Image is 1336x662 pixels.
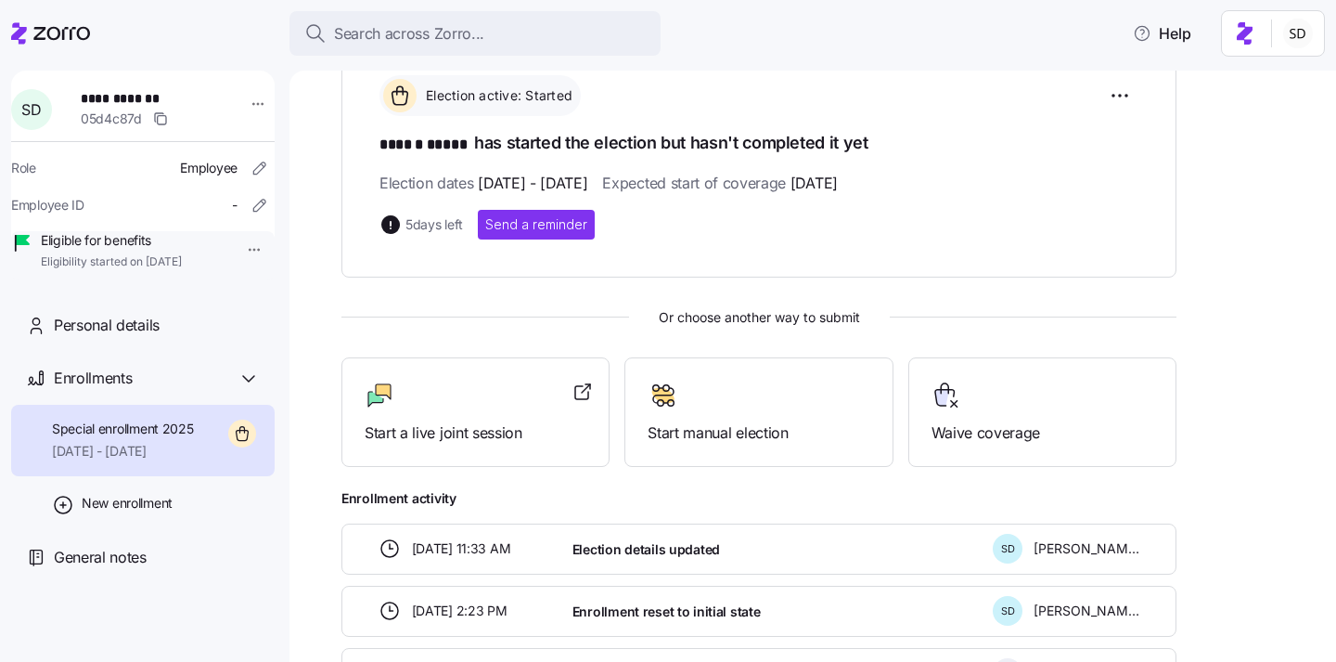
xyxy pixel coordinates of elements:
[790,172,838,195] span: [DATE]
[289,11,661,56] button: Search across Zorro...
[379,172,587,195] span: Election dates
[82,494,173,513] span: New enrollment
[11,159,36,177] span: Role
[478,172,587,195] span: [DATE] - [DATE]
[602,172,837,195] span: Expected start of coverage
[81,110,142,128] span: 05d4c87d
[412,602,507,620] span: [DATE] 2:23 PM
[1001,606,1015,617] span: S D
[54,314,160,337] span: Personal details
[41,231,182,250] span: Eligible for benefits
[1001,544,1015,554] span: S D
[52,420,194,438] span: Special enrollment 2025
[572,603,761,621] span: Enrollment reset to initial state
[405,215,463,234] span: 5 days left
[180,159,238,177] span: Employee
[21,102,41,117] span: S D
[412,539,511,558] span: [DATE] 11:33 AM
[334,22,484,45] span: Search across Zorro...
[1034,602,1139,620] span: [PERSON_NAME]
[931,422,1153,445] span: Waive coverage
[1118,15,1206,52] button: Help
[1133,22,1191,45] span: Help
[379,131,1138,157] h1: has started the election but hasn't completed it yet
[572,540,720,559] span: Election details updated
[341,489,1176,508] span: Enrollment activity
[1283,19,1313,48] img: 038087f1531ae87852c32fa7be65e69b
[52,442,194,461] span: [DATE] - [DATE]
[54,367,132,390] span: Enrollments
[420,86,572,105] span: Election active: Started
[478,210,595,240] button: Send a reminder
[41,254,182,270] span: Eligibility started on [DATE]
[1034,539,1139,558] span: [PERSON_NAME]
[11,196,84,214] span: Employee ID
[365,422,586,445] span: Start a live joint session
[54,546,147,569] span: General notes
[648,422,869,445] span: Start manual election
[485,215,587,234] span: Send a reminder
[232,196,238,214] span: -
[341,307,1176,328] span: Or choose another way to submit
